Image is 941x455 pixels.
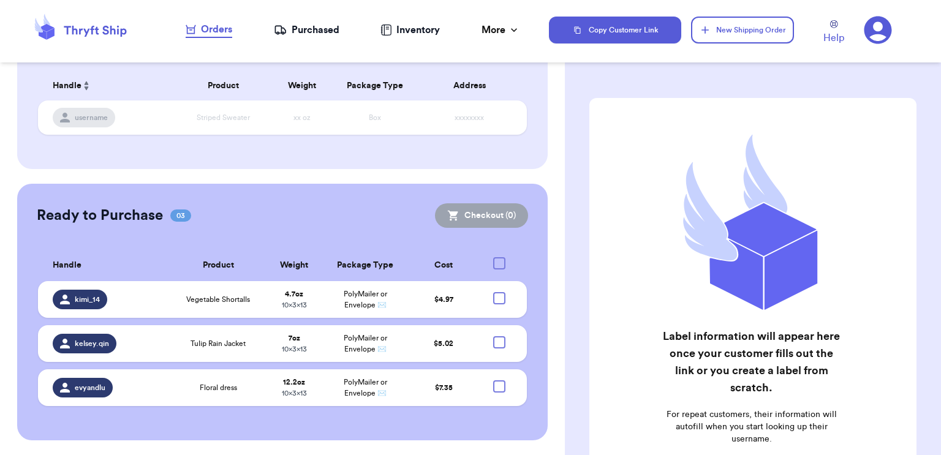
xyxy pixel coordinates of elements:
[282,301,307,309] span: 10 x 3 x 13
[434,340,453,347] span: $ 5.02
[823,20,844,45] a: Help
[274,23,339,37] a: Purchased
[197,114,250,121] span: Striped Sweater
[660,408,843,445] p: For repeat customers, their information will autofill when you start looking up their username.
[75,113,108,122] span: username
[285,290,303,298] strong: 4.7 oz
[170,209,191,222] span: 03
[186,22,232,37] div: Orders
[53,80,81,92] span: Handle
[191,339,246,348] span: Tulip Rain Jacket
[175,71,273,100] th: Product
[186,295,250,304] span: Vegetable Shortalls
[331,71,420,100] th: Package Type
[282,345,307,353] span: 10 x 3 x 13
[266,250,323,281] th: Weight
[434,296,453,303] span: $ 4.97
[419,71,527,100] th: Address
[344,334,387,353] span: PolyMailer or Envelope ✉️
[823,31,844,45] span: Help
[344,290,387,309] span: PolyMailer or Envelope ✉️
[289,334,300,342] strong: 7 oz
[549,17,681,43] button: Copy Customer Link
[435,203,528,228] button: Checkout (0)
[53,259,81,272] span: Handle
[293,114,311,121] span: xx oz
[282,389,307,397] span: 10 x 3 x 13
[323,250,409,281] th: Package Type
[37,206,163,225] h2: Ready to Purchase
[344,378,387,397] span: PolyMailer or Envelope ✉️
[380,23,440,37] a: Inventory
[75,383,105,393] span: evyandlu
[435,384,453,391] span: $ 7.35
[660,328,843,396] h2: Label information will appear here once your customer fills out the link or you create a label fr...
[455,114,484,121] span: xxxxxxxx
[171,250,266,281] th: Product
[283,378,305,386] strong: 12.2 oz
[408,250,479,281] th: Cost
[75,295,100,304] span: kimi_14
[75,339,109,348] span: kelsey.qin
[691,17,794,43] button: New Shipping Order
[81,78,91,93] button: Sort ascending
[200,383,237,393] span: Floral dress
[482,23,520,37] div: More
[273,71,331,100] th: Weight
[186,22,232,38] a: Orders
[369,114,381,121] span: Box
